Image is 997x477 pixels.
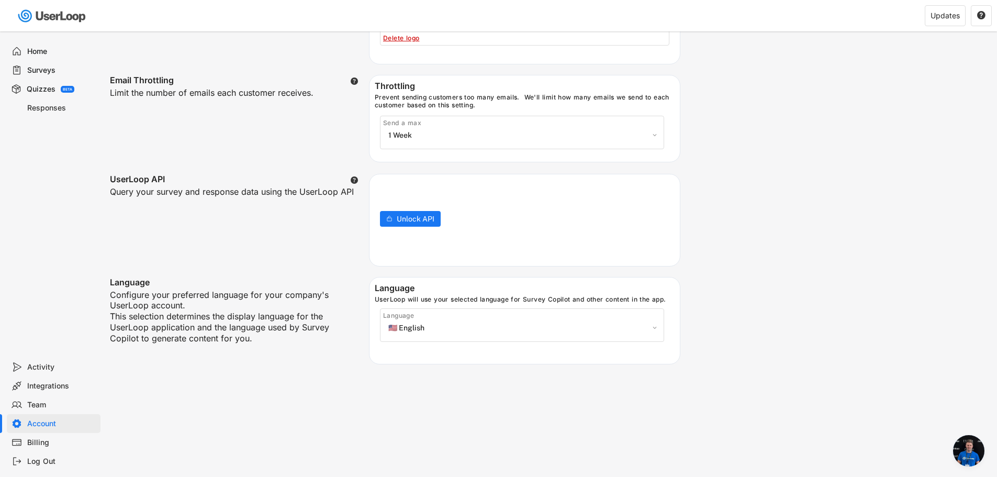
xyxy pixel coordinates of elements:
div: Responses [27,103,96,113]
button:  [350,77,359,85]
div: Billing [27,438,96,448]
div: Team [27,400,96,410]
div: Send a max [383,119,664,127]
text:  [977,10,985,20]
div: Surveys [27,65,96,75]
div: Throttling [375,81,675,93]
div: Prevent sending customers too many emails. We'll limit how many emails we send to each customer b... [375,93,675,110]
button:  [977,11,986,20]
div: Configure your preferred language for your company's UserLoop account. This selection determines ... [110,290,359,344]
div: Integrations [27,381,96,391]
div: Quizzes [27,84,55,94]
div: Email Throttling [110,75,174,87]
div: Activity [27,362,96,372]
div: UserLoop API [110,174,165,186]
div: Account [27,419,96,429]
text:  [351,76,358,85]
div: Delete logo [383,34,535,42]
div: Log Out [27,457,96,467]
button: Unlock API [380,211,441,227]
div: Language [110,277,150,290]
span: Unlock API [397,215,434,223]
div: Limit the number of emails each customer receives. [110,87,313,112]
div: BETA [63,87,72,91]
button:  [350,176,359,184]
div: Updates [931,12,960,19]
text:  [351,175,358,184]
div: Open chat [953,435,984,467]
div: Query your survey and response data using the UserLoop API [110,186,354,210]
img: userloop-logo-01.svg [16,5,89,27]
div: UserLoop will use your selected language for Survey Copilot and other content in the app. [375,295,675,304]
div: Home [27,47,96,57]
div: Language [383,312,664,320]
div: Language [375,283,675,295]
